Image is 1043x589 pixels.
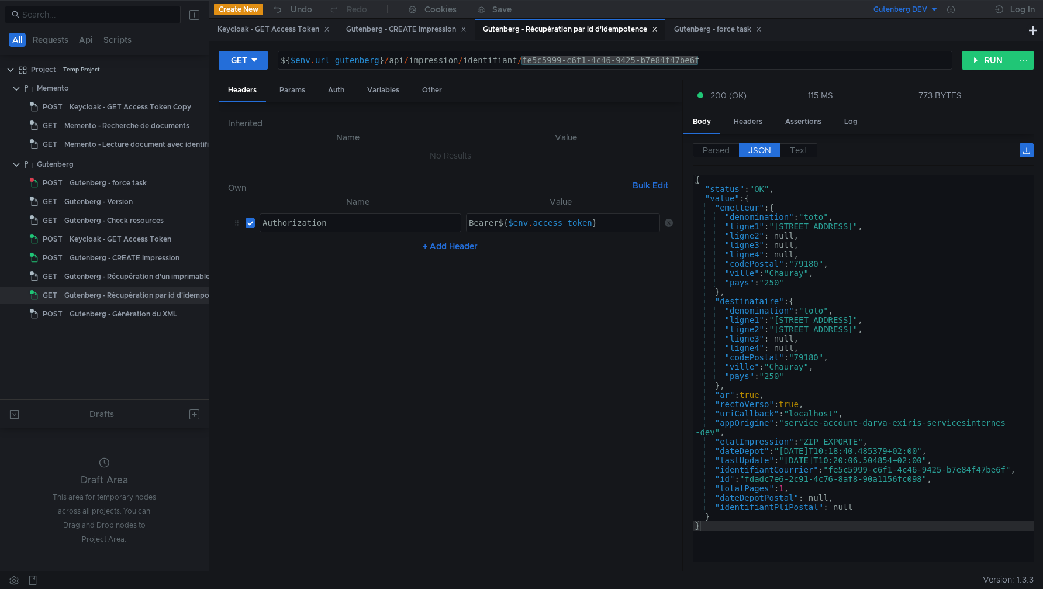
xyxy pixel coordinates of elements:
div: Gutenberg - force task [70,174,147,192]
button: + Add Header [418,239,482,253]
th: Value [459,130,673,144]
div: Other [413,80,451,101]
div: Assertions [776,111,831,133]
button: Bulk Edit [628,178,673,192]
button: Create New [214,4,263,15]
div: Variables [358,80,409,101]
div: Gutenberg - CREATE Impression [70,249,179,267]
button: Requests [29,33,72,47]
div: Headers [219,80,266,102]
span: POST [43,249,63,267]
div: Gutenberg - Récupération par id d'idempotence [483,23,658,36]
div: Keycloak - GET Access Token [217,23,330,36]
th: Value [461,195,661,209]
div: Gutenberg [37,156,74,173]
div: Gutenberg - Récupération par id d'idempotence [64,287,229,304]
div: Redo [347,2,367,16]
h6: Own [228,181,628,195]
span: POST [43,174,63,192]
div: Gutenberg DEV [873,4,927,15]
div: Project [31,61,56,78]
div: Gutenberg - Version [64,193,133,211]
div: Save [492,5,512,13]
span: 200 (OK) [710,89,747,102]
span: GET [43,117,57,135]
div: Gutenberg - Check resources [64,212,164,229]
nz-embed-empty: No Results [430,150,471,161]
div: Temp Project [63,61,100,78]
button: GET [219,51,268,70]
div: Undo [291,2,312,16]
th: Name [237,130,460,144]
div: Log In [1010,2,1035,16]
button: All [9,33,26,47]
span: POST [43,230,63,248]
input: Search... [22,8,174,21]
div: Cookies [424,2,457,16]
div: Log [835,111,867,133]
div: Drafts [89,407,114,421]
span: GET [43,136,57,153]
div: 773 BYTES [918,90,962,101]
span: GET [43,268,57,285]
button: Api [75,33,96,47]
span: Version: 1.3.3 [983,571,1034,588]
span: GET [43,212,57,229]
span: Text [790,145,807,156]
div: Keycloak - GET Access Token [70,230,171,248]
span: Parsed [703,145,730,156]
div: Gutenberg - Génération du XML [70,305,177,323]
div: Gutenberg - force task [674,23,762,36]
div: Keycloak - GET Access Token Copy [70,98,191,116]
h6: Inherited [228,116,674,130]
div: 115 MS [808,90,833,101]
div: Memento [37,80,69,97]
div: Memento - Lecture document avec identifiant [64,136,220,153]
button: Scripts [100,33,135,47]
div: Gutenberg - Récupération d'un imprimable [64,268,210,285]
button: RUN [962,51,1014,70]
div: Headers [724,111,772,133]
span: POST [43,98,63,116]
div: Gutenberg - CREATE Impression [346,23,467,36]
th: Name [255,195,461,209]
button: Undo [263,1,320,18]
span: GET [43,287,57,304]
div: Params [270,80,315,101]
button: Redo [320,1,375,18]
div: Body [683,111,720,134]
span: POST [43,305,63,323]
div: Memento - Recherche de documents [64,117,189,135]
div: Auth [319,80,354,101]
span: GET [43,193,57,211]
span: JSON [748,145,771,156]
div: GET [231,54,247,67]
